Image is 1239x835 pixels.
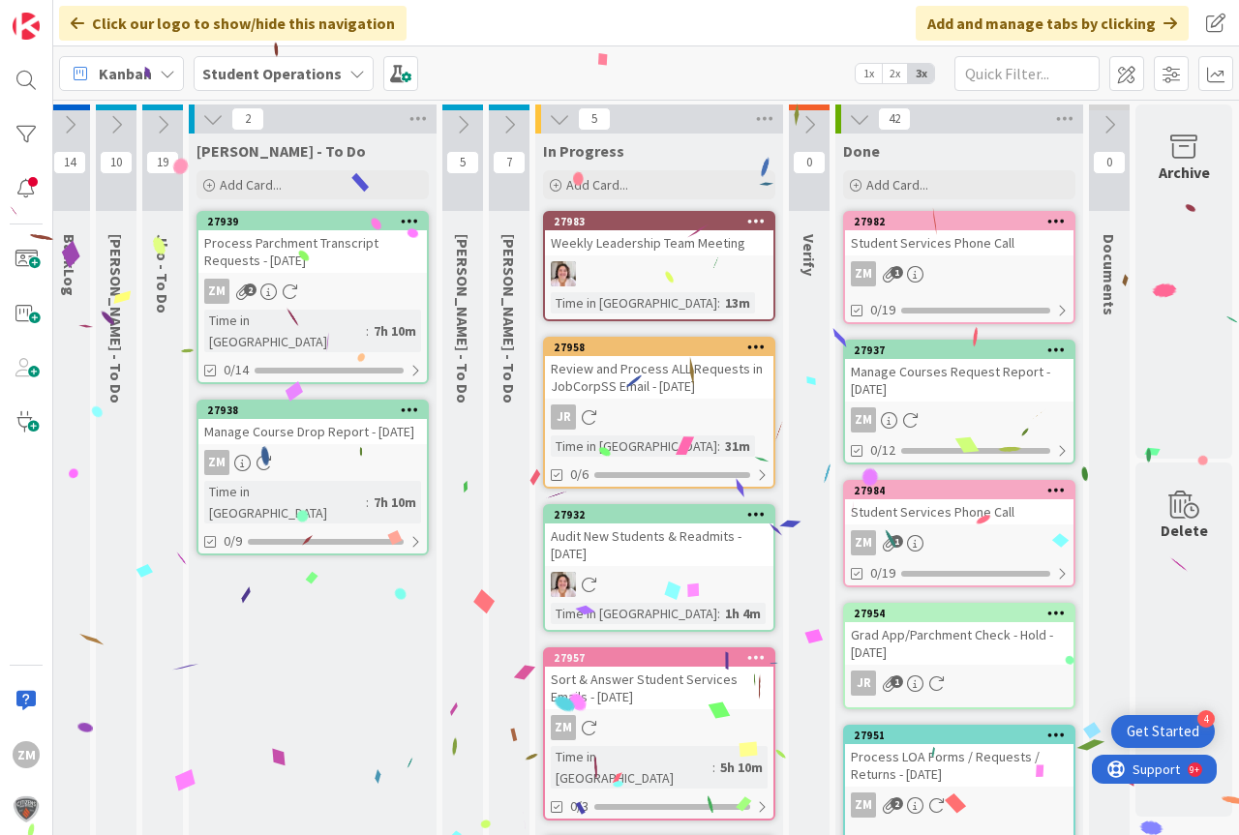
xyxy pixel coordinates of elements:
[845,727,1073,787] div: 27951Process LOA Forms / Requests / Returns - [DATE]
[845,605,1073,622] div: 27954
[13,795,40,822] img: avatar
[793,151,826,174] span: 0
[854,215,1073,228] div: 27982
[196,211,429,384] a: 27939Process Parchment Transcript Requests - [DATE]ZMTime in [GEOGRAPHIC_DATA]:7h 10m0/14
[545,523,773,566] div: Audit New Students & Readmits - [DATE]
[554,341,773,354] div: 27958
[204,450,229,475] div: ZM
[551,404,576,430] div: JR
[1127,722,1199,741] div: Get Started
[851,261,876,286] div: ZM
[891,266,903,279] span: 1
[59,6,407,41] div: Click our logo to show/hide this navigation
[198,419,427,444] div: Manage Course Drop Report - [DATE]
[845,622,1073,665] div: Grad App/Parchment Check - Hold - [DATE]
[845,359,1073,402] div: Manage Courses Request Report - [DATE]
[543,504,775,632] a: 27932Audit New Students & Readmits - [DATE]EWTime in [GEOGRAPHIC_DATA]:1h 4m
[843,340,1075,464] a: 27937Manage Courses Request Report - [DATE]ZM0/12
[224,531,242,552] span: 0/9
[220,176,282,194] span: Add Card...
[1100,234,1119,315] span: Documents
[453,234,472,403] span: Eric - To Do
[369,320,421,342] div: 7h 10m
[845,407,1073,432] div: ZM
[891,675,903,688] span: 1
[366,492,369,513] span: :
[198,230,427,273] div: Process Parchment Transcript Requests - [DATE]
[545,261,773,286] div: EW
[720,435,755,457] div: 31m
[196,400,429,555] a: 27938Manage Course Drop Report - [DATE]ZMTime in [GEOGRAPHIC_DATA]:7h 10m0/9
[198,402,427,444] div: 27938Manage Course Drop Report - [DATE]
[551,572,576,597] img: EW
[843,480,1075,587] a: 27984Student Services Phone CallZM0/19
[1159,161,1210,184] div: Archive
[551,292,717,313] div: Time in [GEOGRAPHIC_DATA]
[854,343,1073,357] div: 27937
[851,792,876,818] div: ZM
[715,757,768,778] div: 5h 10m
[545,339,773,399] div: 27958Review and Process ALL Requests in JobCorpSS Email - [DATE]
[202,64,342,83] b: Student Operations
[1197,710,1215,728] div: 4
[845,482,1073,524] div: 27984Student Services Phone Call
[866,176,928,194] span: Add Card...
[845,792,1073,818] div: ZM
[712,757,715,778] span: :
[499,234,519,403] span: Amanda - To Do
[845,230,1073,255] div: Student Services Phone Call
[545,213,773,255] div: 27983Weekly Leadership Team Meeting
[198,213,427,230] div: 27939
[843,603,1075,709] a: 27954Grad App/Parchment Check - Hold - [DATE]JR
[851,530,876,555] div: ZM
[545,230,773,255] div: Weekly Leadership Team Meeting
[870,563,895,583] span: 0/19
[845,727,1073,744] div: 27951
[153,234,172,313] span: Jho - To Do
[554,651,773,665] div: 27957
[545,572,773,597] div: EW
[204,279,229,304] div: ZM
[493,151,526,174] span: 7
[845,671,1073,696] div: JR
[106,234,126,403] span: Emilie - To Do
[845,213,1073,255] div: 27982Student Services Phone Call
[551,603,717,624] div: Time in [GEOGRAPHIC_DATA]
[224,360,249,380] span: 0/14
[554,215,773,228] div: 27983
[198,213,427,273] div: 27939Process Parchment Transcript Requests - [DATE]
[551,715,576,740] div: ZM
[545,404,773,430] div: JR
[854,607,1073,620] div: 27954
[720,603,766,624] div: 1h 4m
[545,667,773,709] div: Sort & Answer Student Services Emails - [DATE]
[843,211,1075,324] a: 27982Student Services Phone CallZM0/19
[198,279,427,304] div: ZM
[146,151,179,174] span: 19
[720,292,755,313] div: 13m
[207,403,427,417] div: 27938
[41,3,88,26] span: Support
[366,320,369,342] span: :
[717,603,720,624] span: :
[543,141,624,161] span: In Progress
[845,499,1073,524] div: Student Services Phone Call
[13,741,40,768] div: ZM
[545,649,773,709] div: 27957Sort & Answer Student Services Emails - [DATE]
[204,310,366,352] div: Time in [GEOGRAPHIC_DATA]
[545,506,773,566] div: 27932Audit New Students & Readmits - [DATE]
[98,8,107,23] div: 9+
[196,141,366,161] span: Zaida - To Do
[854,484,1073,497] div: 27984
[1111,715,1215,748] div: Open Get Started checklist, remaining modules: 4
[543,337,775,489] a: 27958Review and Process ALL Requests in JobCorpSS Email - [DATE]JRTime in [GEOGRAPHIC_DATA]:31m0/6
[845,482,1073,499] div: 27984
[244,283,257,296] span: 2
[891,797,903,810] span: 2
[845,744,1073,787] div: Process LOA Forms / Requests / Returns - [DATE]
[198,450,427,475] div: ZM
[545,339,773,356] div: 27958
[545,213,773,230] div: 27983
[851,407,876,432] div: ZM
[554,508,773,522] div: 27932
